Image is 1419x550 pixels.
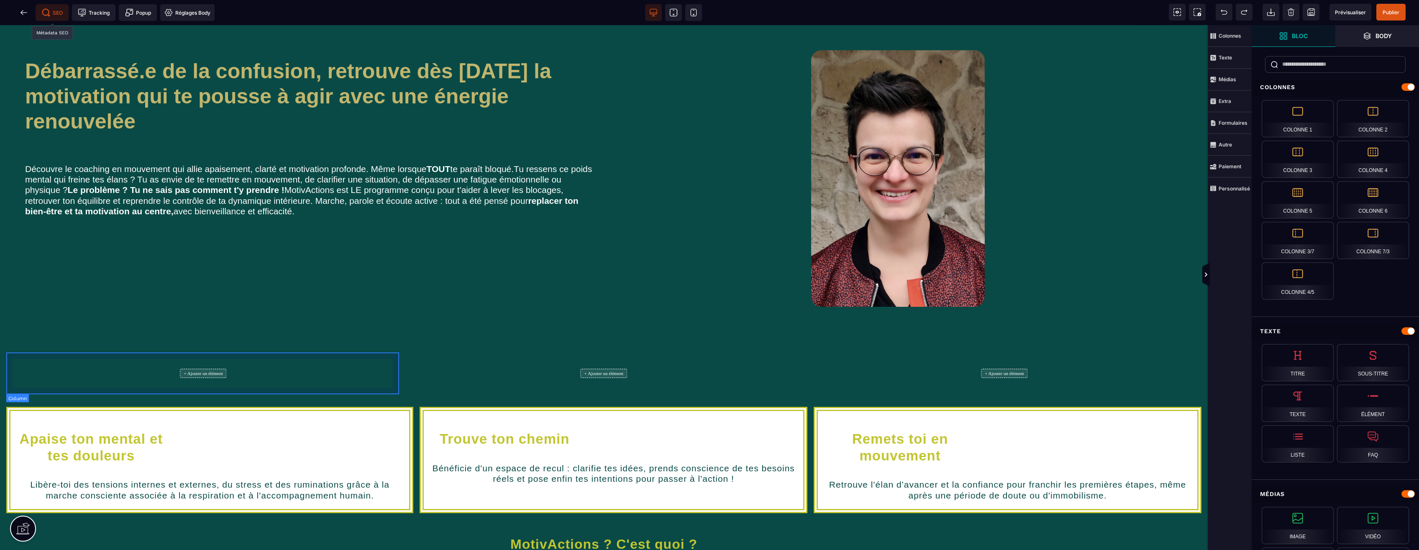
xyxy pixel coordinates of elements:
[1219,76,1236,82] strong: Médias
[1376,4,1406,21] span: Enregistrer le contenu
[1337,385,1409,422] div: Élément
[1337,141,1409,178] div: Colonne 4
[824,406,976,439] h1: Remets toi en mouvement
[645,4,662,21] span: Voir bureau
[17,406,166,439] h1: Apaise ton mental et tes douleurs
[15,4,32,21] span: Retour
[1208,69,1252,90] span: Médias
[1208,134,1252,156] span: Autre
[430,406,579,422] h1: Trouve ton chemin
[1337,100,1409,137] div: Colonne 2
[1252,25,1335,47] span: Ouvrir les blocs
[1262,425,1334,463] div: Liste
[1283,4,1299,21] span: Nettoyage
[1252,80,1419,95] div: Colonnes
[1262,181,1334,218] div: Colonne 5
[1252,262,1260,288] span: Afficher les vues
[1169,4,1186,21] span: Voir les composants
[68,160,284,170] b: Le problème ? Tu ne sais pas comment t'y prendre !
[1262,262,1334,300] div: Colonne 4/5
[72,4,115,21] span: Code de suivi
[1375,33,1392,39] strong: Body
[1383,9,1399,15] span: Publier
[430,436,797,461] text: Bénéficie d'un espace de recul : clarifie tes idées, prends conscience de tes besoins réels et po...
[1262,141,1334,178] div: Colonne 3
[665,4,682,21] span: Voir tablette
[1329,4,1371,21] span: Aperçu
[1335,9,1366,15] span: Prévisualiser
[824,452,1191,477] text: Retrouve l'élan d'avancer et la confiance pour franchir les premières étapes, même après une péri...
[1337,222,1409,259] div: Colonne 7/3
[1208,112,1252,134] span: Formulaires
[1208,25,1252,47] span: Colonnes
[1216,4,1232,21] span: Défaire
[25,29,594,113] h1: Débarrassé.e de la confusion, retrouve dès [DATE] la motivation qui te pousse à agir avec une éne...
[36,4,69,21] span: Métadata SEO
[119,4,157,21] span: Créer une alerte modale
[78,8,110,17] span: Tracking
[13,507,1195,531] h1: MotivActions ? C'est quoi ?
[17,452,403,477] text: Libère-toi des tensions internes et externes, du stress et des ruminations grâce à la marche cons...
[1219,33,1241,39] strong: Colonnes
[1262,222,1334,259] div: Colonne 3/7
[125,8,151,17] span: Popup
[1219,98,1231,104] strong: Extra
[1219,120,1247,126] strong: Formulaires
[1335,25,1419,47] span: Ouvrir les calques
[1262,385,1334,422] div: Texte
[811,25,984,282] img: a00a15cd26c76ceea68b77b015c3d001_Moi.jpg
[42,8,63,17] span: SEO
[1337,344,1409,381] div: Sous-titre
[1337,425,1409,463] div: FAQ
[160,4,215,21] span: Favicon
[164,8,210,17] span: Réglages Body
[1262,100,1334,137] div: Colonne 1
[1252,486,1419,502] div: Médias
[25,134,594,195] h2: Découvre le coaching en mouvement qui allie apaisement, clarté et motivation profonde. Même lorsq...
[1208,90,1252,112] span: Extra
[1189,4,1206,21] span: Capture d'écran
[1337,181,1409,218] div: Colonne 6
[1262,507,1334,544] div: Image
[1236,4,1253,21] span: Rétablir
[685,4,702,21] span: Voir mobile
[1262,344,1334,381] div: Titre
[1252,324,1419,339] div: Texte
[25,171,581,191] b: replacer ton bien-être et ta motivation au centre,
[1219,185,1250,192] strong: Personnalisé
[1263,4,1279,21] span: Importer
[1303,4,1319,21] span: Enregistrer
[1292,33,1308,39] strong: Bloc
[1337,507,1409,544] div: Vidéo
[427,139,451,149] b: TOUT
[1208,47,1252,69] span: Texte
[1219,54,1232,61] strong: Texte
[1219,163,1241,170] strong: Paiement
[1219,141,1232,148] strong: Autre
[1208,156,1252,177] span: Paiement
[25,139,594,191] span: Tu ressens ce poids mental qui freine tes élans ? Tu as envie de te remettre en mouvement, de cla...
[1208,177,1252,199] span: Personnalisé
